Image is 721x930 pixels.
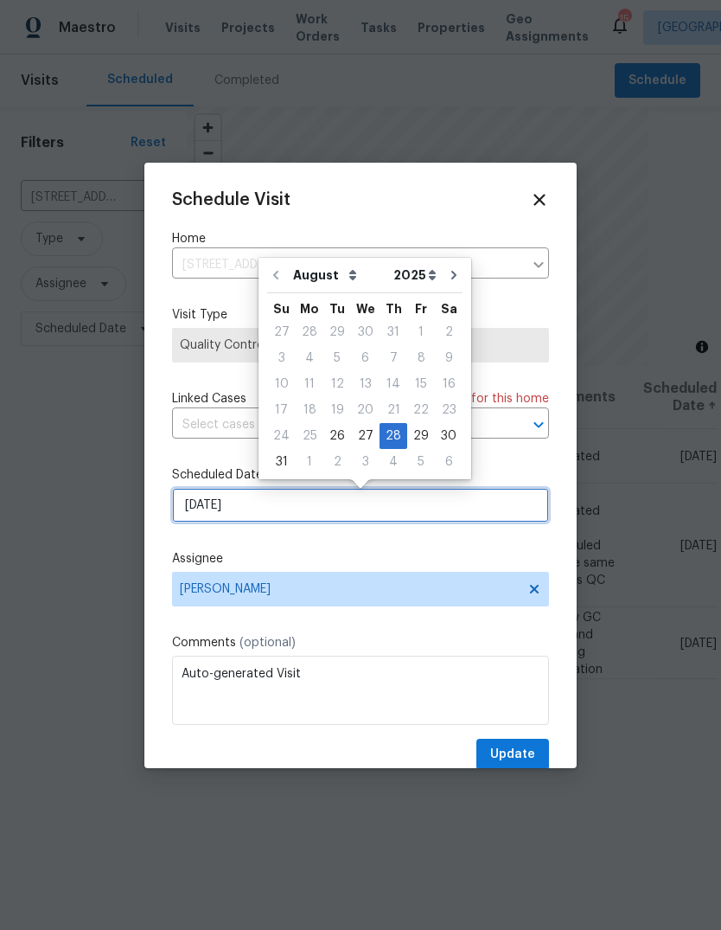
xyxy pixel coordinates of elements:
[351,319,380,345] div: Wed Jul 30 2025
[351,398,380,422] div: 20
[323,450,351,474] div: 2
[435,397,463,423] div: Sat Aug 23 2025
[267,398,296,422] div: 17
[351,397,380,423] div: Wed Aug 20 2025
[435,371,463,397] div: Sat Aug 16 2025
[386,303,402,315] abbr: Thursday
[172,488,549,523] input: M/D/YYYY
[407,449,435,475] div: Fri Sep 05 2025
[407,319,435,345] div: Fri Aug 01 2025
[351,424,380,448] div: 27
[351,345,380,371] div: Wed Aug 06 2025
[267,397,296,423] div: Sun Aug 17 2025
[323,397,351,423] div: Tue Aug 19 2025
[172,550,549,568] label: Assignee
[323,449,351,475] div: Tue Sep 02 2025
[407,450,435,474] div: 5
[296,345,323,371] div: Mon Aug 04 2025
[267,345,296,371] div: Sun Aug 03 2025
[407,424,435,448] div: 29
[380,423,407,449] div: Thu Aug 28 2025
[296,450,323,474] div: 1
[407,346,435,370] div: 8
[180,337,541,354] span: Quality Control
[296,319,323,345] div: Mon Jul 28 2025
[296,397,323,423] div: Mon Aug 18 2025
[329,303,345,315] abbr: Tuesday
[435,320,463,344] div: 2
[267,346,296,370] div: 3
[380,346,407,370] div: 7
[323,371,351,397] div: Tue Aug 12 2025
[296,346,323,370] div: 4
[435,450,463,474] div: 6
[180,582,519,596] span: [PERSON_NAME]
[267,371,296,397] div: Sun Aug 10 2025
[172,412,501,439] input: Select cases
[300,303,319,315] abbr: Monday
[296,423,323,449] div: Mon Aug 25 2025
[323,320,351,344] div: 29
[323,319,351,345] div: Tue Jul 29 2025
[380,345,407,371] div: Thu Aug 07 2025
[323,424,351,448] div: 26
[380,397,407,423] div: Thu Aug 21 2025
[267,450,296,474] div: 31
[476,739,549,771] button: Update
[323,345,351,371] div: Tue Aug 05 2025
[351,450,380,474] div: 3
[435,319,463,345] div: Sat Aug 02 2025
[323,398,351,422] div: 19
[435,345,463,371] div: Sat Aug 09 2025
[296,320,323,344] div: 28
[172,230,549,247] label: Home
[267,320,296,344] div: 27
[172,656,549,725] textarea: Auto-generated Visit
[435,424,463,448] div: 30
[296,371,323,397] div: Mon Aug 11 2025
[407,371,435,397] div: Fri Aug 15 2025
[435,423,463,449] div: Sat Aug 30 2025
[351,371,380,397] div: Wed Aug 13 2025
[380,398,407,422] div: 21
[267,424,296,448] div: 24
[435,372,463,396] div: 16
[351,423,380,449] div: Wed Aug 27 2025
[435,346,463,370] div: 9
[172,390,246,407] span: Linked Cases
[296,424,323,448] div: 25
[380,319,407,345] div: Thu Jul 31 2025
[172,306,549,324] label: Visit Type
[435,449,463,475] div: Sat Sep 06 2025
[296,372,323,396] div: 11
[380,449,407,475] div: Thu Sep 04 2025
[380,450,407,474] div: 4
[267,319,296,345] div: Sun Jul 27 2025
[323,423,351,449] div: Tue Aug 26 2025
[407,397,435,423] div: Fri Aug 22 2025
[407,320,435,344] div: 1
[267,449,296,475] div: Sun Aug 31 2025
[239,637,296,649] span: (optional)
[380,371,407,397] div: Thu Aug 14 2025
[407,398,435,422] div: 22
[323,372,351,396] div: 12
[172,191,290,208] span: Schedule Visit
[263,258,289,292] button: Go to previous month
[351,449,380,475] div: Wed Sep 03 2025
[289,262,389,288] select: Month
[380,424,407,448] div: 28
[441,303,457,315] abbr: Saturday
[380,372,407,396] div: 14
[415,303,427,315] abbr: Friday
[267,423,296,449] div: Sun Aug 24 2025
[407,423,435,449] div: Fri Aug 29 2025
[172,634,549,651] label: Comments
[435,398,463,422] div: 23
[323,346,351,370] div: 5
[351,346,380,370] div: 6
[296,398,323,422] div: 18
[407,372,435,396] div: 15
[351,320,380,344] div: 30
[490,744,535,766] span: Update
